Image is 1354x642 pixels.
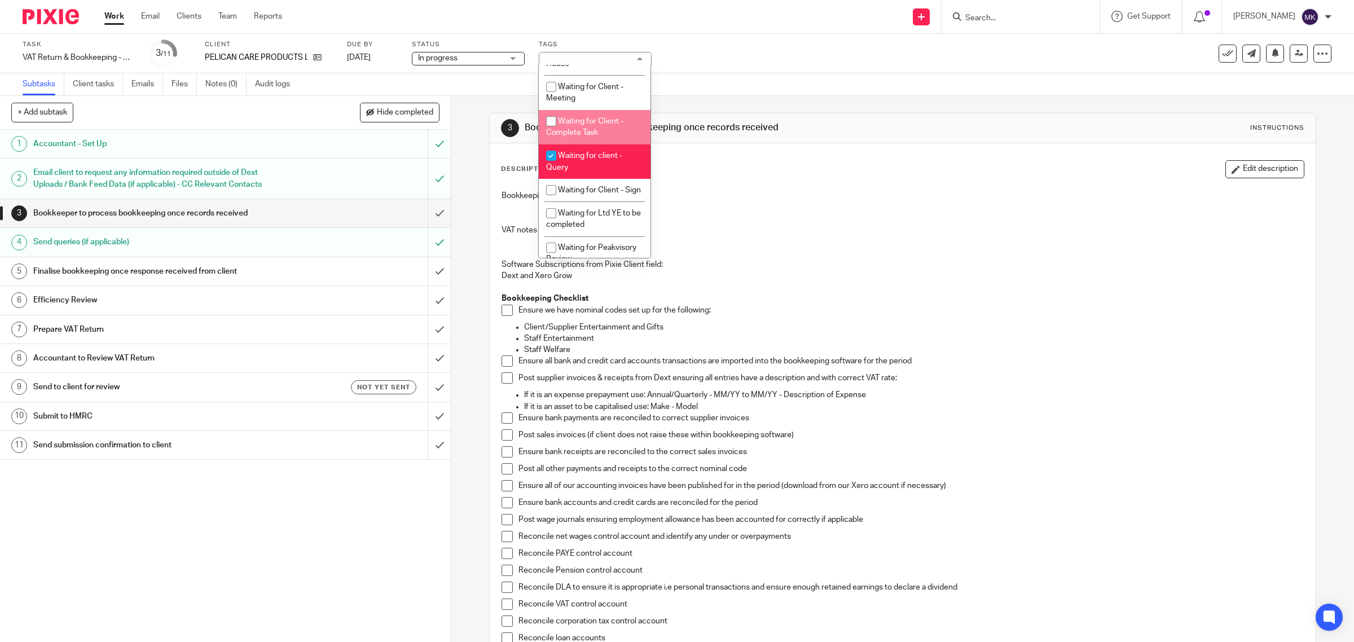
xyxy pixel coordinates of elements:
[205,52,307,63] p: PELICAN CARE PRODUCTS LTD
[518,429,1304,441] p: Post sales invoices (if client does not raise these within bookkeeping software)
[501,165,551,174] p: Description
[104,11,124,22] a: Work
[518,412,1304,424] p: Ensure bank payments are reconciled to correct supplier invoices
[377,108,433,117] span: Hide completed
[11,103,73,122] button: + Add subtask
[518,548,1304,559] p: Reconcile PAYE control account
[23,52,135,63] div: VAT Return &amp; Bookkeeping - Quarterly - June - August, 2025
[33,350,289,367] h1: Accountant to Review VAT Return
[1301,8,1319,26] img: svg%3E
[11,171,27,187] div: 2
[11,235,27,250] div: 4
[11,292,27,308] div: 6
[502,225,1304,236] p: VAT notes from Pixie client field:
[502,259,1304,270] p: Software Subscriptions from Pixie Client field:
[11,263,27,279] div: 5
[418,54,458,62] span: In progress
[11,437,27,453] div: 11
[502,190,1304,201] p: Bookkeeping notes from Pixie client field:
[546,244,636,263] span: Waiting for Peakvisory Review
[546,152,622,172] span: Waiting for client - Query
[518,514,1304,525] p: Post wage journals ensuring employment allowance has been accounted for correctly if applicable
[205,73,247,95] a: Notes (0)
[73,73,123,95] a: Client tasks
[518,615,1304,627] p: Reconcile corporation tax control account
[964,14,1066,24] input: Search
[172,73,197,95] a: Files
[33,321,289,338] h1: Prepare VAT Return
[11,322,27,337] div: 7
[518,305,1304,316] p: Ensure we have nominal codes set up for the following:
[131,73,163,95] a: Emails
[33,379,289,395] h1: Send to client for review
[518,463,1304,474] p: Post all other payments and receipts to the correct nominal code
[524,322,1304,333] p: Client/Supplier Entertainment and Gifts
[347,54,371,61] span: [DATE]
[11,350,27,366] div: 8
[33,234,289,250] h1: Send queries (if applicable)
[11,205,27,221] div: 3
[518,599,1304,610] p: Reconcile VAT control account
[501,119,519,137] div: 3
[502,270,1304,282] p: Dext and Xero Grow
[518,355,1304,367] p: Ensure all bank and credit card accounts transactions are imported into the bookkeeping software ...
[524,401,1304,412] p: If it is an asset to be capitalised use: Make - Model
[518,582,1304,593] p: Reconcile DLA to ensure it is appropriate i.e personal transactions and ensure enough retained ea...
[255,73,298,95] a: Audit logs
[518,480,1304,491] p: Ensure all of our accounting invoices have been published for in the period (download from our Xe...
[525,122,926,134] h1: Bookkeeper to process bookkeeping once records received
[546,209,641,229] span: Waiting for Ltd YE to be completed
[518,372,1304,384] p: Post supplier invoices & receipts from Dext ensuring all entries have a description and with corr...
[524,344,1304,355] p: Staff Welfare
[141,11,160,22] a: Email
[539,40,652,49] label: Tags
[546,117,623,137] span: Waiting for Client - Complete Task
[11,379,27,395] div: 9
[33,164,289,193] h1: Email client to request any information required outside of Dext Uploads / Bank Feed Data (if app...
[33,437,289,454] h1: Send submission confirmation to client
[33,135,289,152] h1: Accountant - Set Up
[347,40,398,49] label: Due by
[524,389,1304,401] p: If it is an expense prepayment use: Annual/Quarterly - MM/YY to MM/YY - Description of Expense
[205,40,333,49] label: Client
[357,382,410,392] span: Not yet sent
[33,263,289,280] h1: Finalise bookkeeping once response received from client
[518,565,1304,576] p: Reconcile Pension control account
[254,11,282,22] a: Reports
[33,205,289,222] h1: Bookkeeper to process bookkeeping once records received
[1250,124,1304,133] div: Instructions
[11,136,27,152] div: 1
[33,292,289,309] h1: Efficiency Review
[23,73,64,95] a: Subtasks
[558,186,641,194] span: Waiting for Client - Sign
[161,51,171,57] small: /11
[23,40,135,49] label: Task
[360,103,439,122] button: Hide completed
[177,11,201,22] a: Clients
[518,531,1304,542] p: Reconcile net wages control account and identify any under or overpayments
[518,446,1304,458] p: Ensure bank receipts are reconciled to the correct sales invoices
[524,333,1304,344] p: Staff Entertainment
[23,9,79,24] img: Pixie
[11,408,27,424] div: 10
[156,47,171,60] div: 3
[546,83,623,103] span: Waiting for Client - Meeting
[518,497,1304,508] p: Ensure bank accounts and credit cards are reconciled for the period
[1225,160,1304,178] button: Edit description
[412,40,525,49] label: Status
[1233,11,1295,22] p: [PERSON_NAME]
[218,11,237,22] a: Team
[502,294,588,302] strong: Bookkeeping Checklist
[23,52,135,63] div: VAT Return & Bookkeeping - Quarterly - [DATE] - [DATE]
[1127,12,1171,20] span: Get Support
[33,408,289,425] h1: Submit to HMRC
